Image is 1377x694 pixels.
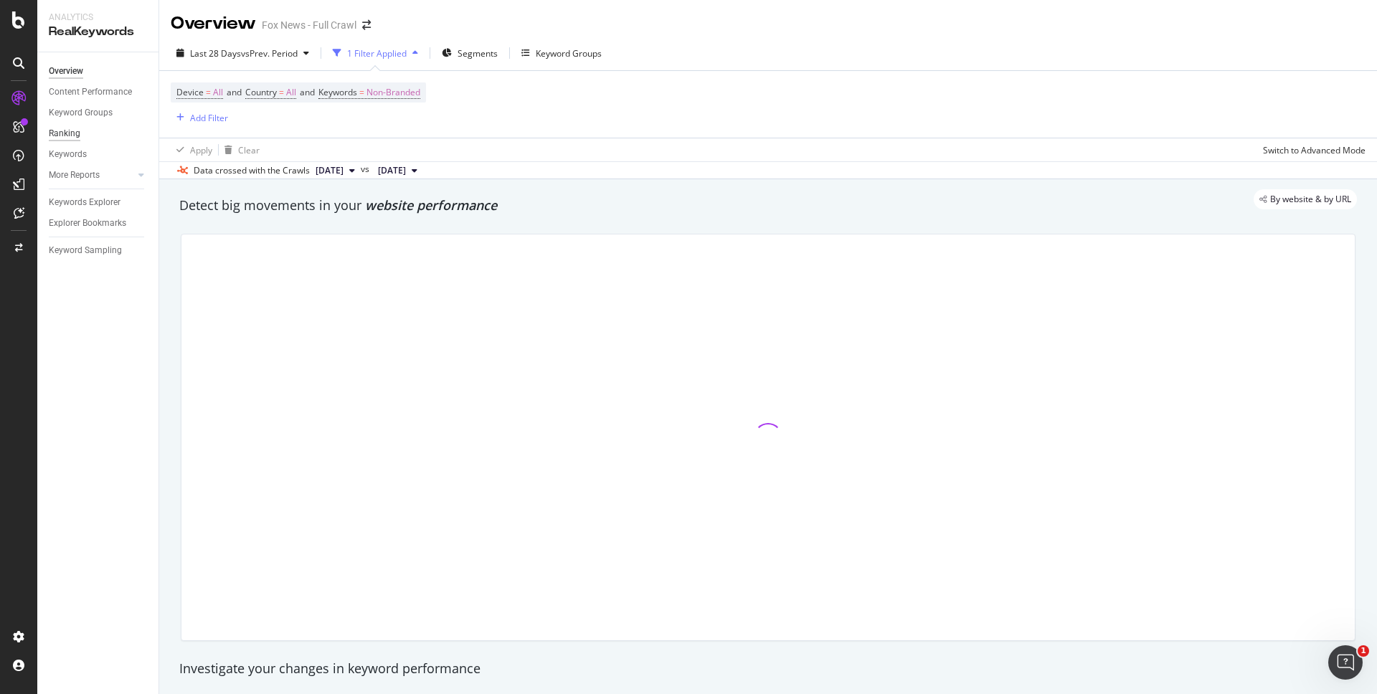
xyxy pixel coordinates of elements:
[279,86,284,98] span: =
[219,138,260,161] button: Clear
[361,163,372,176] span: vs
[536,47,602,60] div: Keyword Groups
[286,82,296,103] span: All
[366,82,420,103] span: Non-Branded
[1263,144,1366,156] div: Switch to Advanced Mode
[262,18,356,32] div: Fox News - Full Crawl
[359,86,364,98] span: =
[49,216,148,231] a: Explorer Bookmarks
[1328,645,1363,680] iframe: Intercom live chat
[49,24,147,40] div: RealKeywords
[318,86,357,98] span: Keywords
[49,64,83,79] div: Overview
[245,86,277,98] span: Country
[213,82,223,103] span: All
[176,86,204,98] span: Device
[1254,189,1357,209] div: legacy label
[49,243,122,258] div: Keyword Sampling
[49,168,100,183] div: More Reports
[49,195,148,210] a: Keywords Explorer
[516,42,607,65] button: Keyword Groups
[190,144,212,156] div: Apply
[49,11,147,24] div: Analytics
[171,42,315,65] button: Last 28 DaysvsPrev. Period
[49,64,148,79] a: Overview
[171,109,228,126] button: Add Filter
[171,138,212,161] button: Apply
[372,162,423,179] button: [DATE]
[316,164,344,177] span: 2025 Oct. 2nd
[436,42,503,65] button: Segments
[49,105,113,120] div: Keyword Groups
[49,147,148,162] a: Keywords
[227,86,242,98] span: and
[190,47,241,60] span: Last 28 Days
[1270,195,1351,204] span: By website & by URL
[206,86,211,98] span: =
[49,147,87,162] div: Keywords
[310,162,361,179] button: [DATE]
[458,47,498,60] span: Segments
[49,243,148,258] a: Keyword Sampling
[347,47,407,60] div: 1 Filter Applied
[49,216,126,231] div: Explorer Bookmarks
[179,660,1357,678] div: Investigate your changes in keyword performance
[49,195,120,210] div: Keywords Explorer
[194,164,310,177] div: Data crossed with the Crawls
[190,112,228,124] div: Add Filter
[49,85,132,100] div: Content Performance
[49,105,148,120] a: Keyword Groups
[1257,138,1366,161] button: Switch to Advanced Mode
[300,86,315,98] span: and
[49,85,148,100] a: Content Performance
[238,144,260,156] div: Clear
[241,47,298,60] span: vs Prev. Period
[327,42,424,65] button: 1 Filter Applied
[362,20,371,30] div: arrow-right-arrow-left
[49,168,134,183] a: More Reports
[378,164,406,177] span: 2025 Sep. 4th
[171,11,256,36] div: Overview
[49,126,80,141] div: Ranking
[49,126,148,141] a: Ranking
[1358,645,1369,657] span: 1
